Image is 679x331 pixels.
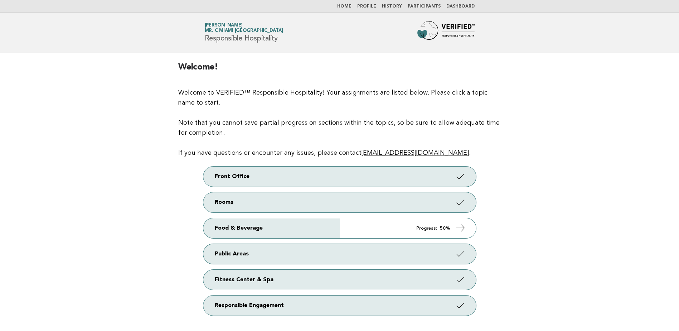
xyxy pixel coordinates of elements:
strong: 50% [440,226,450,231]
em: Progress: [416,226,437,231]
a: Responsible Engagement [203,296,476,316]
h2: Welcome! [178,62,501,79]
a: Public Areas [203,244,476,264]
a: Front Office [203,167,476,187]
a: [PERSON_NAME]Mr. C Miami [GEOGRAPHIC_DATA] [205,23,283,33]
h1: Responsible Hospitality [205,23,283,42]
a: History [382,4,402,9]
a: [EMAIL_ADDRESS][DOMAIN_NAME] [362,150,469,156]
img: Forbes Travel Guide [417,21,475,44]
a: Rooms [203,192,476,212]
a: Home [337,4,351,9]
span: Mr. C Miami [GEOGRAPHIC_DATA] [205,29,283,33]
a: Participants [408,4,441,9]
p: Welcome to VERIFIED™ Responsible Hospitality! Your assignments are listed below. Please click a t... [178,88,501,158]
a: Food & Beverage Progress: 50% [203,218,476,238]
a: Fitness Center & Spa [203,270,476,290]
a: Profile [357,4,376,9]
a: Dashboard [446,4,475,9]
